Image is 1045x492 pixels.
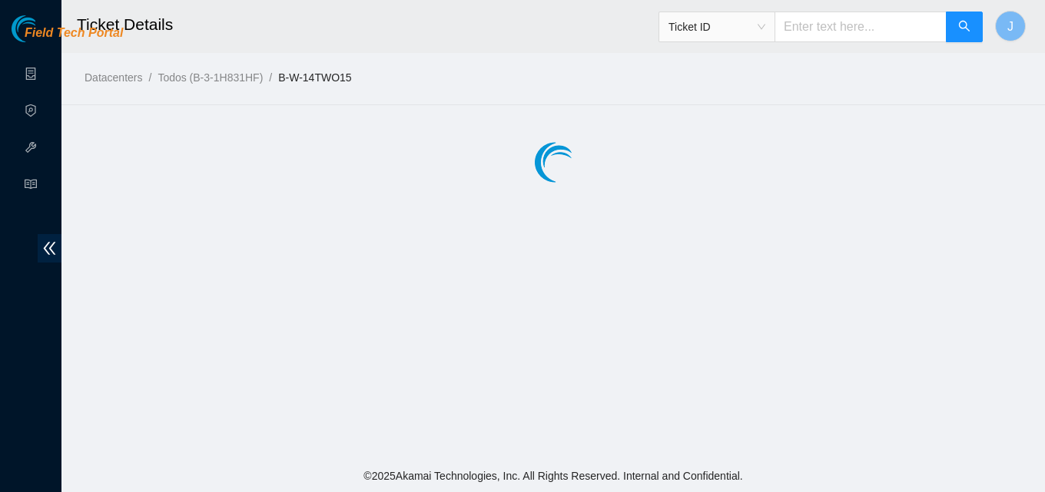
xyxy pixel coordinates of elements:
a: Akamai TechnologiesField Tech Portal [12,28,123,48]
span: J [1007,17,1013,36]
img: Akamai Technologies [12,15,78,42]
span: / [148,71,151,84]
button: J [995,11,1026,41]
span: Ticket ID [668,15,765,38]
button: search [946,12,983,42]
a: Todos (B-3-1H831HF) [158,71,263,84]
span: Field Tech Portal [25,26,123,41]
span: / [269,71,272,84]
span: double-left [38,234,61,263]
footer: © 2025 Akamai Technologies, Inc. All Rights Reserved. Internal and Confidential. [61,460,1045,492]
span: search [958,20,970,35]
span: read [25,171,37,202]
a: B-W-14TWO15 [278,71,351,84]
input: Enter text here... [775,12,947,42]
a: Datacenters [85,71,142,84]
